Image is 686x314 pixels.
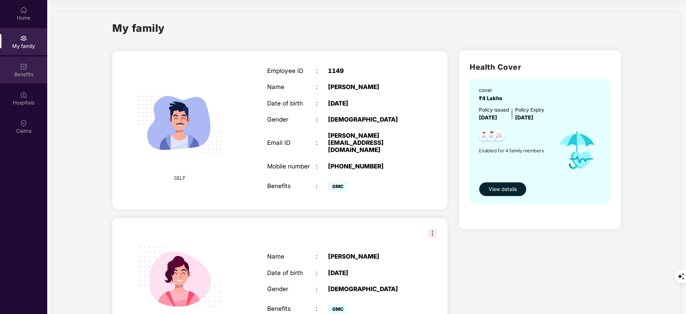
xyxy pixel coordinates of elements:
div: : [316,67,328,74]
div: Email ID [267,139,316,146]
span: [DATE] [479,114,497,121]
img: svg+xml;base64,PHN2ZyBpZD0iQmVuZWZpdHMiIHhtbG5zPSJodHRwOi8vd3d3LnczLm9yZy8yMDAwL3N2ZyIgd2lkdGg9Ij... [20,63,27,70]
span: [DATE] [515,114,533,121]
div: : [316,305,328,312]
div: : [316,285,328,293]
div: Employee ID [267,67,316,74]
img: svg+xml;base64,PHN2ZyB4bWxucz0iaHR0cDovL3d3dy53My5vcmcvMjAwMC9zdmciIHdpZHRoPSI0OC45NDMiIGhlaWdodD... [490,127,508,145]
div: [PHONE_NUMBER] [328,163,413,170]
div: Name [267,253,316,260]
div: : [316,163,328,170]
span: View details [489,185,517,193]
img: svg+xml;base64,PHN2ZyB3aWR0aD0iMjAiIGhlaWdodD0iMjAiIHZpZXdCb3g9IjAgMCAyMCAyMCIgZmlsbD0ibm9uZSIgeG... [20,35,27,42]
span: Enabled for 4 family members [479,147,551,154]
div: [DATE] [328,269,413,276]
div: : [316,139,328,146]
div: [DEMOGRAPHIC_DATA] [328,285,413,293]
img: svg+xml;base64,PHN2ZyBpZD0iQ2xhaW0iIHhtbG5zPSJodHRwOi8vd3d3LnczLm9yZy8yMDAwL3N2ZyIgd2lkdGg9IjIwIi... [20,119,27,127]
span: GMC [328,181,348,191]
div: cover [479,87,505,94]
button: View details [479,182,526,196]
h2: Health Cover [470,61,610,73]
div: [PERSON_NAME][EMAIL_ADDRESS][DOMAIN_NAME] [328,132,413,154]
div: Benefits [267,182,316,190]
img: svg+xml;base64,PHN2ZyBpZD0iSG9zcGl0YWxzIiB4bWxucz0iaHR0cDovL3d3dy53My5vcmcvMjAwMC9zdmciIHdpZHRoPS... [20,91,27,98]
div: : [316,83,328,90]
span: GMC [328,304,348,314]
div: : [316,116,328,123]
div: [DEMOGRAPHIC_DATA] [328,116,413,123]
div: Mobile number [267,163,316,170]
span: SELF [174,174,186,182]
img: svg+xml;base64,PHN2ZyB4bWxucz0iaHR0cDovL3d3dy53My5vcmcvMjAwMC9zdmciIHdpZHRoPSI0OC45NDMiIGhlaWdodD... [483,127,500,145]
div: Date of birth [267,100,316,107]
img: svg+xml;base64,PHN2ZyB4bWxucz0iaHR0cDovL3d3dy53My5vcmcvMjAwMC9zdmciIHdpZHRoPSIyMjQiIGhlaWdodD0iMT... [128,71,231,174]
div: : [316,182,328,190]
div: : [316,269,328,276]
div: Benefits [267,305,316,312]
img: icon [551,122,603,178]
span: ₹4 Lakhs [479,95,505,102]
div: [PERSON_NAME] [328,83,413,90]
h1: My family [112,20,165,36]
div: Policy issued [479,106,509,114]
div: 1149 [328,67,413,74]
div: [PERSON_NAME] [328,253,413,260]
div: : [316,100,328,107]
div: Policy Expiry [515,106,544,114]
img: svg+xml;base64,PHN2ZyB4bWxucz0iaHR0cDovL3d3dy53My5vcmcvMjAwMC9zdmciIHdpZHRoPSI0OC45NDMiIGhlaWdodD... [475,127,493,145]
div: [DATE] [328,100,413,107]
img: svg+xml;base64,PHN2ZyB3aWR0aD0iMzIiIGhlaWdodD0iMzIiIHZpZXdCb3g9IjAgMCAzMiAzMiIgZmlsbD0ibm9uZSIgeG... [428,229,437,237]
img: svg+xml;base64,PHN2ZyBpZD0iSG9tZSIgeG1sbnM9Imh0dHA6Ly93d3cudzMub3JnLzIwMDAvc3ZnIiB3aWR0aD0iMjAiIG... [20,6,27,14]
div: Name [267,83,316,90]
div: Gender [267,285,316,293]
div: : [316,253,328,260]
div: Gender [267,116,316,123]
div: Date of birth [267,269,316,276]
